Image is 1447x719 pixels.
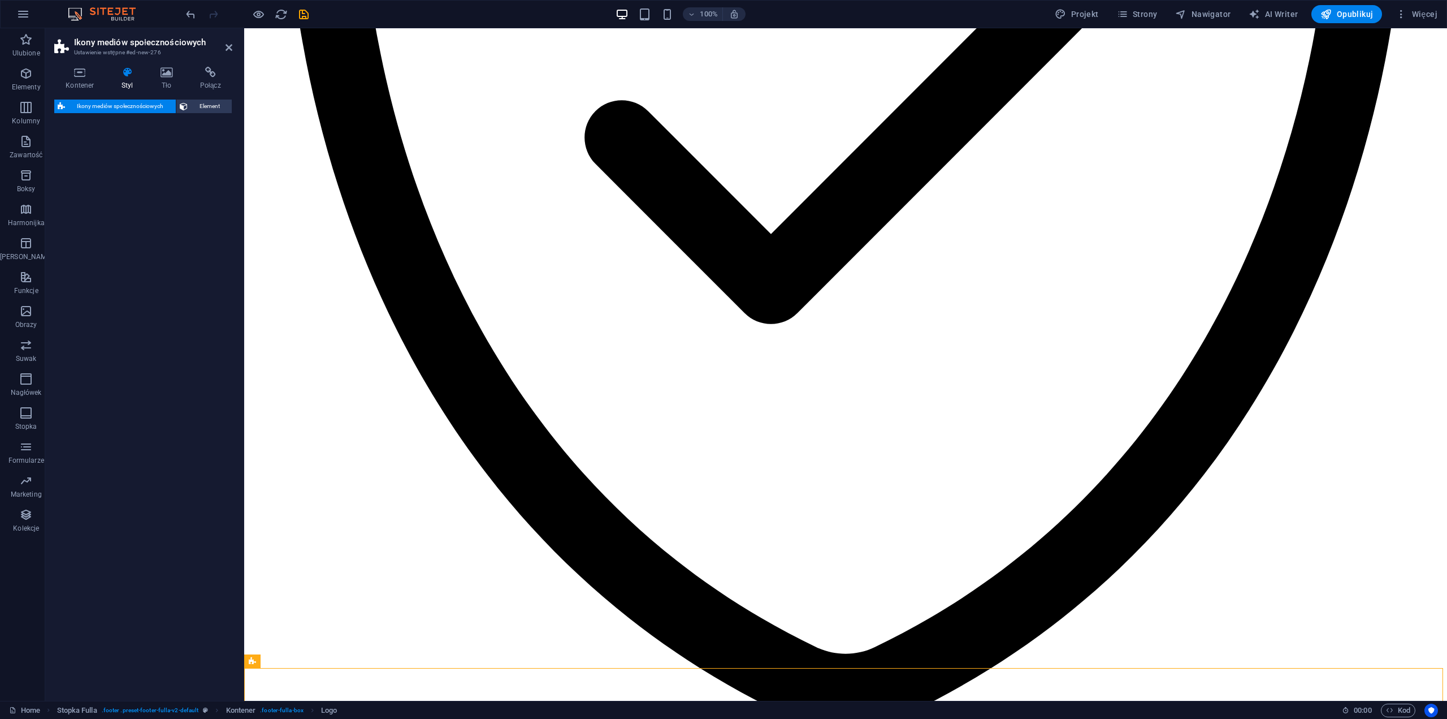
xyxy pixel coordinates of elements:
[274,7,288,21] button: reload
[700,7,718,21] h6: 100%
[16,354,37,363] p: Suwak
[11,388,42,397] p: Nagłówek
[1117,8,1158,20] span: Strony
[74,37,232,48] h2: Ikony mediów społecznościowych
[57,704,337,717] nav: breadcrumb
[184,7,197,21] button: undo
[8,456,44,465] p: Formularze
[12,83,41,92] p: Elementy
[1112,5,1162,23] button: Strony
[191,100,228,113] span: Element
[1050,5,1103,23] button: Projekt
[1381,704,1415,717] button: Kod
[1424,704,1438,717] button: Usercentrics
[683,7,723,21] button: 100%
[12,49,40,58] p: Ulubione
[68,100,172,113] span: Ikony mediów społecznościowych
[54,67,110,91] h4: Kontener
[11,490,42,499] p: Marketing
[203,707,208,713] i: Ten element jest konfigurowalnym ustawieniem wstępnym
[226,704,256,717] span: Kliknij, aby zaznaczyć. Kliknij dwukrotnie, aby edytować
[729,9,739,19] i: Po zmianie rozmiaru automatycznie dostosowuje poziom powiększenia do wybranego urządzenia.
[10,150,42,160] p: Zawartość
[1391,5,1442,23] button: Więcej
[8,218,45,227] p: Harmonijka
[15,320,37,329] p: Obrazy
[13,524,39,533] p: Kolekcje
[1055,8,1098,20] span: Projekt
[14,286,38,295] p: Funkcje
[297,7,310,21] button: save
[1175,8,1231,20] span: Nawigator
[1396,8,1437,20] span: Więcej
[176,100,232,113] button: Element
[54,100,176,113] button: Ikony mediów społecznościowych
[1249,8,1298,20] span: AI Writer
[184,8,197,21] i: Cofnij: Dodaj element (Ctrl+Z)
[110,67,149,91] h4: Styl
[297,8,310,21] i: Zapisz (Ctrl+S)
[1362,706,1363,714] span: :
[1354,704,1371,717] span: 00 00
[1050,5,1103,23] div: Projekt (Ctrl+Alt+Y)
[1386,704,1410,717] span: Kod
[65,7,150,21] img: Editor Logo
[1311,5,1382,23] button: Opublikuj
[1171,5,1235,23] button: Nawigator
[321,704,337,717] span: Kliknij, aby zaznaczyć. Kliknij dwukrotnie, aby edytować
[74,48,210,58] h3: Ustawienie wstępne #ed-new-276
[102,704,199,717] span: . footer .preset-footer-fulla-v2-default
[17,184,36,193] p: Boksy
[57,704,97,717] span: Kliknij, aby zaznaczyć. Kliknij dwukrotnie, aby edytować
[12,117,40,126] p: Kolumny
[149,67,189,91] h4: Tło
[1320,8,1373,20] span: Opublikuj
[15,422,37,431] p: Stopka
[188,67,232,91] h4: Połącz
[252,7,265,21] button: Kliknij tutaj, aby wyjść z trybu podglądu i kontynuować edycję
[260,704,304,717] span: . footer-fulla-box
[1244,5,1302,23] button: AI Writer
[9,704,40,717] a: Kliknij, aby anulować zaznaczenie. Kliknij dwukrotnie, aby otworzyć Strony
[1342,704,1372,717] h6: Czas sesji
[275,8,288,21] i: Przeładuj stronę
